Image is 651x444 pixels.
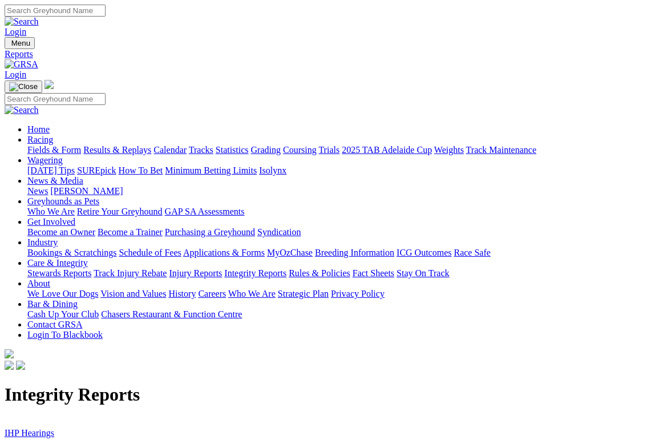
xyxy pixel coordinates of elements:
a: Integrity Reports [224,268,286,278]
a: Login [5,27,26,37]
a: GAP SA Assessments [165,207,245,216]
a: Get Involved [27,217,75,227]
a: Login To Blackbook [27,330,103,340]
button: Toggle navigation [5,80,42,93]
a: Stay On Track [397,268,449,278]
a: Tracks [189,145,213,155]
a: Careers [198,289,226,298]
a: Home [27,124,50,134]
a: Coursing [283,145,317,155]
a: Wagering [27,155,63,165]
div: Get Involved [27,227,646,237]
a: 2025 TAB Adelaide Cup [342,145,432,155]
a: Results & Replays [83,145,151,155]
a: Calendar [153,145,187,155]
a: History [168,289,196,298]
a: Track Maintenance [466,145,536,155]
a: Cash Up Your Club [27,309,99,319]
a: Isolynx [259,166,286,175]
a: Vision and Values [100,289,166,298]
a: MyOzChase [267,248,313,257]
img: Search [5,105,39,115]
a: Industry [27,237,58,247]
a: Schedule of Fees [119,248,181,257]
div: Care & Integrity [27,268,646,278]
a: Breeding Information [315,248,394,257]
div: Bar & Dining [27,309,646,320]
a: We Love Our Dogs [27,289,98,298]
img: Close [9,82,38,91]
a: [DATE] Tips [27,166,75,175]
a: Purchasing a Greyhound [165,227,255,237]
a: IHP Hearings [5,428,54,438]
div: About [27,289,646,299]
a: Rules & Policies [289,268,350,278]
a: Bar & Dining [27,299,78,309]
a: How To Bet [119,166,163,175]
a: Become a Trainer [98,227,163,237]
button: Toggle navigation [5,37,35,49]
a: Minimum Betting Limits [165,166,257,175]
a: Statistics [216,145,249,155]
img: logo-grsa-white.png [5,349,14,358]
a: Login [5,70,26,79]
div: Industry [27,248,646,258]
div: Wagering [27,166,646,176]
img: GRSA [5,59,38,70]
a: Become an Owner [27,227,95,237]
a: SUREpick [77,166,116,175]
a: News & Media [27,176,83,185]
a: [PERSON_NAME] [50,186,123,196]
img: Search [5,17,39,27]
a: Racing [27,135,53,144]
div: Racing [27,145,646,155]
a: Strategic Plan [278,289,329,298]
h1: Integrity Reports [5,384,646,405]
input: Search [5,93,106,105]
a: Syndication [257,227,301,237]
div: Greyhounds as Pets [27,207,646,217]
div: News & Media [27,186,646,196]
a: About [27,278,50,288]
img: twitter.svg [16,361,25,370]
a: Who We Are [27,207,75,216]
a: Grading [251,145,281,155]
a: Contact GRSA [27,320,82,329]
a: ICG Outcomes [397,248,451,257]
a: Race Safe [454,248,490,257]
a: Reports [5,49,646,59]
span: Menu [11,39,30,47]
a: Fields & Form [27,145,81,155]
a: Privacy Policy [331,289,385,298]
a: Retire Your Greyhound [77,207,163,216]
a: Bookings & Scratchings [27,248,116,257]
a: Applications & Forms [183,248,265,257]
a: Weights [434,145,464,155]
a: Who We Are [228,289,276,298]
a: Track Injury Rebate [94,268,167,278]
a: Trials [318,145,339,155]
a: Stewards Reports [27,268,91,278]
input: Search [5,5,106,17]
a: Fact Sheets [353,268,394,278]
img: facebook.svg [5,361,14,370]
a: News [27,186,48,196]
a: Care & Integrity [27,258,88,268]
a: Chasers Restaurant & Function Centre [101,309,242,319]
a: Injury Reports [169,268,222,278]
img: logo-grsa-white.png [45,80,54,89]
a: Greyhounds as Pets [27,196,99,206]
